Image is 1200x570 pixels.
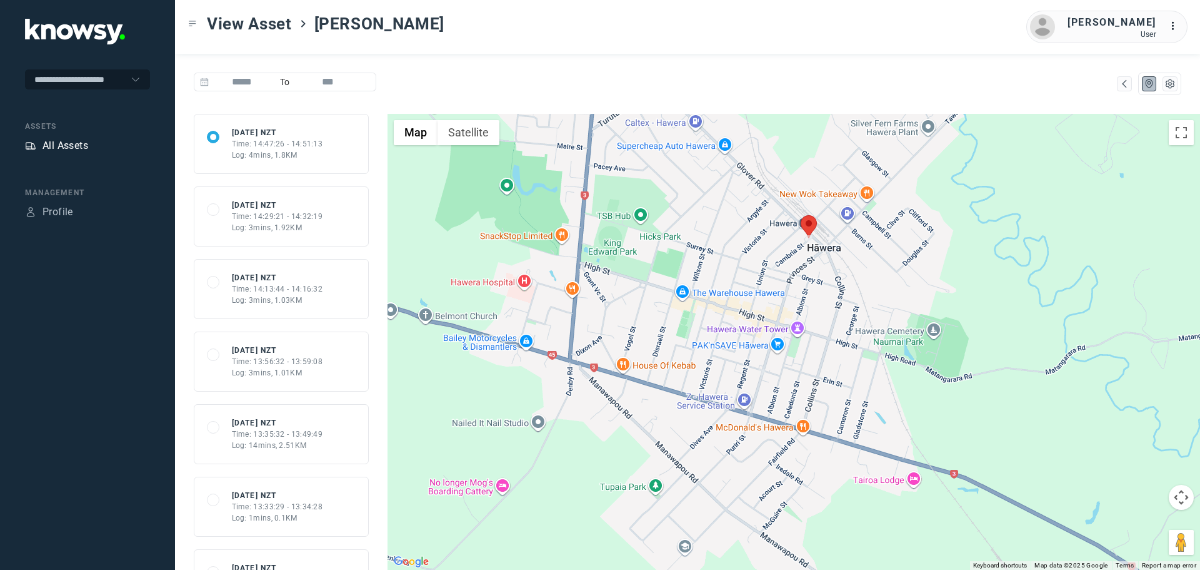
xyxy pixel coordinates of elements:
[1116,562,1134,569] a: Terms
[1169,120,1194,145] button: Toggle fullscreen view
[1169,21,1182,31] tspan: ...
[1169,19,1184,36] div: :
[25,205,73,220] a: ProfileProfile
[25,206,36,218] div: Profile
[232,490,323,501] div: [DATE] NZT
[232,295,323,306] div: Log: 3mins, 1.03KM
[232,150,323,161] div: Log: 4mins, 1.8KM
[232,345,323,356] div: [DATE] NZT
[232,367,323,379] div: Log: 3mins, 1.01KM
[1119,78,1130,89] div: Map
[391,554,432,570] a: Open this area in Google Maps (opens a new window)
[207,13,292,35] span: View Asset
[232,501,323,512] div: Time: 13:33:29 - 13:34:28
[1169,530,1194,555] button: Drag Pegman onto the map to open Street View
[232,356,323,367] div: Time: 13:56:32 - 13:59:08
[232,417,323,429] div: [DATE] NZT
[391,554,432,570] img: Google
[25,121,150,132] div: Assets
[232,127,323,138] div: [DATE] NZT
[1034,562,1107,569] span: Map data ©2025 Google
[25,138,88,153] a: AssetsAll Assets
[25,19,125,44] img: Application Logo
[232,512,323,524] div: Log: 1mins, 0.1KM
[275,73,295,91] span: To
[298,19,308,29] div: >
[232,222,323,233] div: Log: 3mins, 1.92KM
[42,205,73,220] div: Profile
[188,19,197,28] div: Toggle Menu
[1067,15,1156,30] div: [PERSON_NAME]
[1030,14,1055,39] img: avatar.png
[232,200,323,211] div: [DATE] NZT
[1067,30,1156,39] div: User
[232,211,323,222] div: Time: 14:29:21 - 14:32:19
[1169,485,1194,510] button: Map camera controls
[25,187,150,198] div: Management
[394,120,437,145] button: Show street map
[25,140,36,151] div: Assets
[232,283,323,295] div: Time: 14:13:44 - 14:16:32
[232,440,323,451] div: Log: 14mins, 2.51KM
[973,561,1027,570] button: Keyboard shortcuts
[1142,562,1196,569] a: Report a map error
[232,429,323,440] div: Time: 13:35:32 - 13:49:49
[232,138,323,150] div: Time: 14:47:26 - 14:51:13
[1164,78,1176,89] div: List
[42,138,88,153] div: All Assets
[1169,19,1184,34] div: :
[437,120,499,145] button: Show satellite imagery
[314,13,444,35] span: [PERSON_NAME]
[232,272,323,283] div: [DATE] NZT
[1144,78,1155,89] div: Map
